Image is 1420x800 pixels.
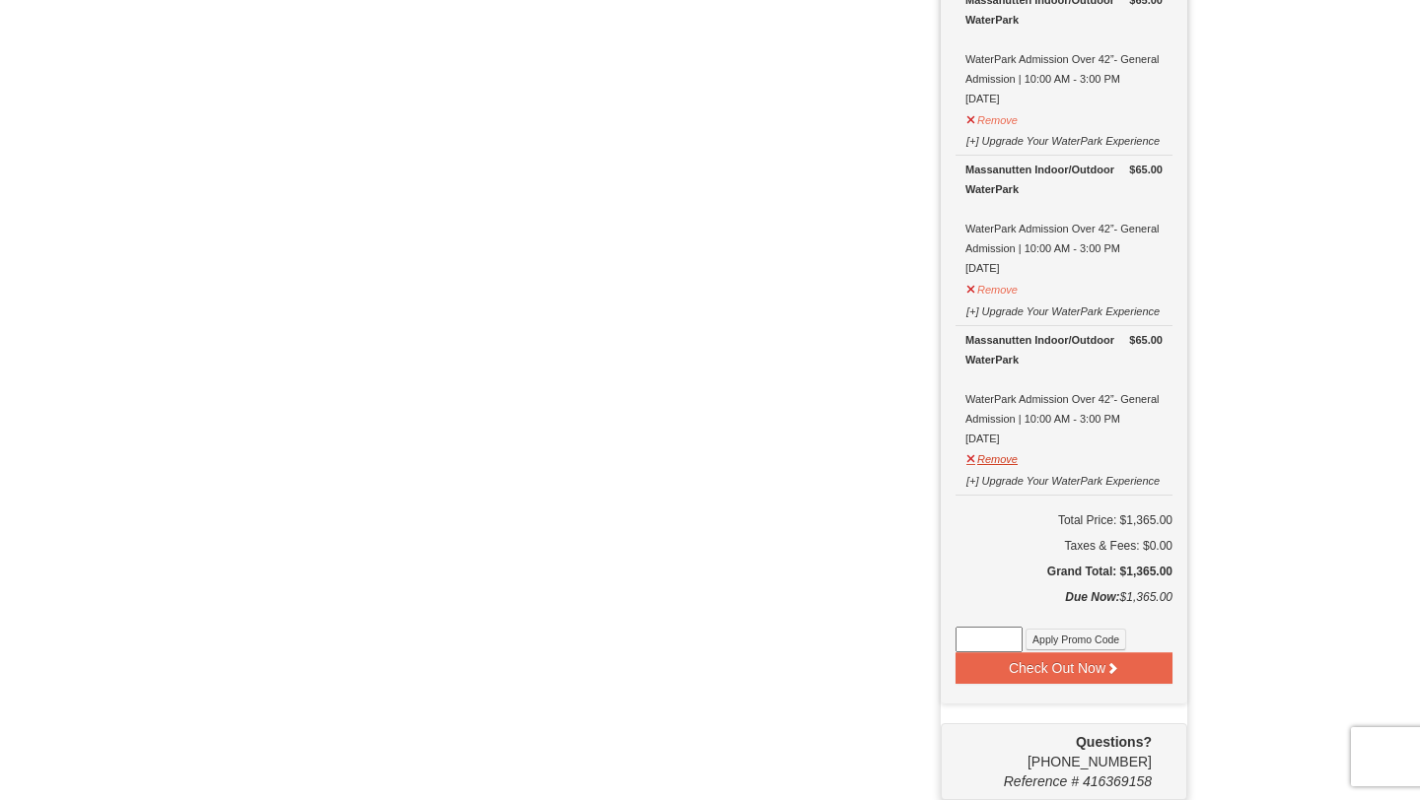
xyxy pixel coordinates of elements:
[1026,629,1126,650] button: Apply Promo Code
[1076,734,1152,750] strong: Questions?
[965,330,1163,448] div: WaterPark Admission Over 42”- General Admission | 10:00 AM - 3:00 PM [DATE]
[965,444,1019,469] button: Remove
[965,126,1161,151] button: [+] Upgrade Your WaterPark Experience
[1129,330,1163,350] strong: $65.00
[1065,590,1119,604] strong: Due Now:
[956,510,1172,530] h6: Total Price: $1,365.00
[965,330,1163,369] div: Massanutten Indoor/Outdoor WaterPark
[965,297,1161,321] button: [+] Upgrade Your WaterPark Experience
[1083,773,1152,789] span: 416369158
[965,160,1163,278] div: WaterPark Admission Over 42”- General Admission | 10:00 AM - 3:00 PM [DATE]
[956,562,1172,581] h5: Grand Total: $1,365.00
[1129,160,1163,179] strong: $65.00
[956,587,1172,627] div: $1,365.00
[965,105,1019,130] button: Remove
[1004,773,1079,789] span: Reference #
[965,466,1161,491] button: [+] Upgrade Your WaterPark Experience
[965,160,1163,199] div: Massanutten Indoor/Outdoor WaterPark
[956,652,1172,684] button: Check Out Now
[956,536,1172,556] div: Taxes & Fees: $0.00
[965,275,1019,300] button: Remove
[956,732,1152,769] span: [PHONE_NUMBER]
